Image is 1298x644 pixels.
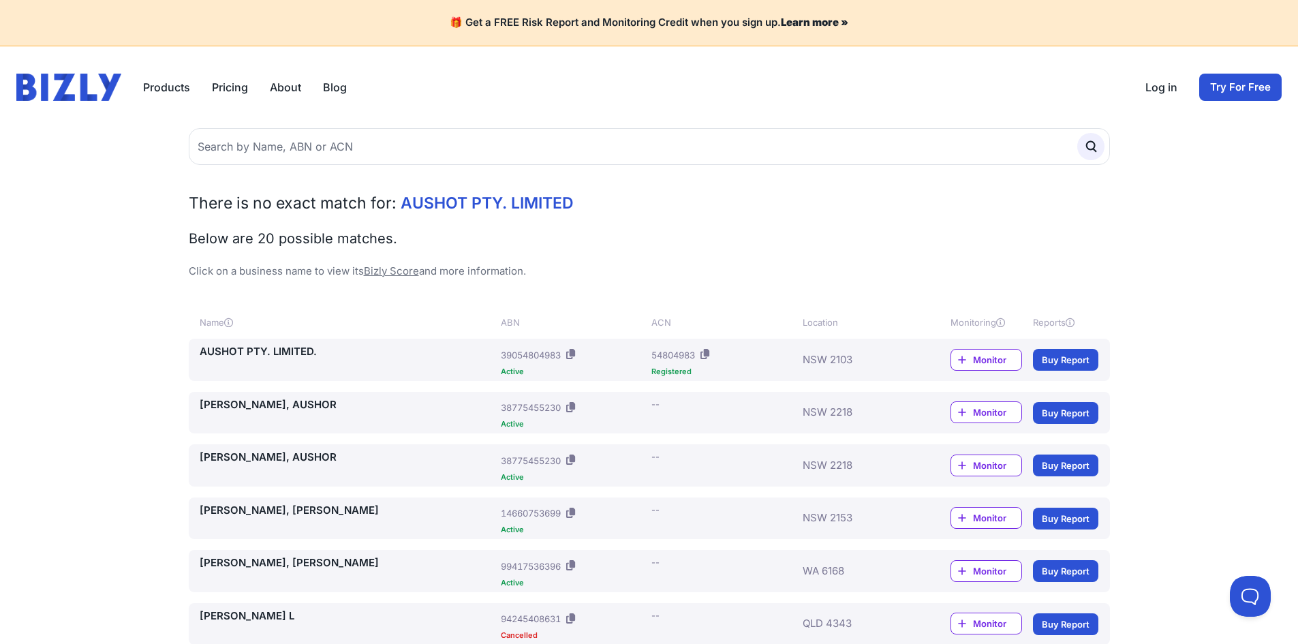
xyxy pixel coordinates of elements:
[189,194,397,213] span: There is no exact match for:
[1033,402,1098,424] a: Buy Report
[951,507,1022,529] a: Monitor
[200,450,496,465] a: [PERSON_NAME], AUSHOR
[1230,576,1271,617] iframe: Toggle Customer Support
[323,79,347,95] a: Blog
[501,420,646,428] div: Active
[200,503,496,519] a: [PERSON_NAME], [PERSON_NAME]
[16,16,1282,29] h4: 🎁 Get a FREE Risk Report and Monitoring Credit when you sign up.
[1199,74,1282,101] a: Try For Free
[803,316,910,329] div: Location
[501,401,561,414] div: 38775455230
[200,344,496,360] a: AUSHOT PTY. LIMITED.
[651,348,695,362] div: 54804983
[1145,79,1177,95] a: Log in
[803,609,910,640] div: QLD 4343
[651,555,660,569] div: --
[803,397,910,429] div: NSW 2218
[501,632,646,639] div: Cancelled
[973,564,1021,578] span: Monitor
[973,511,1021,525] span: Monitor
[501,368,646,375] div: Active
[651,316,797,329] div: ACN
[803,344,910,375] div: NSW 2103
[200,397,496,413] a: [PERSON_NAME], AUSHOR
[951,560,1022,582] a: Monitor
[501,316,646,329] div: ABN
[364,264,419,277] a: Bizly Score
[1033,455,1098,476] a: Buy Report
[651,503,660,517] div: --
[401,194,574,213] span: AUSHOT PTY. LIMITED
[270,79,301,95] a: About
[189,128,1110,165] input: Search by Name, ABN or ACN
[803,503,910,534] div: NSW 2153
[973,617,1021,630] span: Monitor
[501,559,561,573] div: 99417536396
[200,609,496,624] a: [PERSON_NAME] L
[651,397,660,411] div: --
[651,609,660,622] div: --
[501,612,561,626] div: 94245408631
[200,555,496,571] a: [PERSON_NAME], [PERSON_NAME]
[973,405,1021,419] span: Monitor
[803,555,910,587] div: WA 6168
[951,401,1022,423] a: Monitor
[501,454,561,467] div: 38775455230
[951,349,1022,371] a: Monitor
[1033,316,1098,329] div: Reports
[803,450,910,481] div: NSW 2218
[973,459,1021,472] span: Monitor
[143,79,190,95] button: Products
[1033,560,1098,582] a: Buy Report
[973,353,1021,367] span: Monitor
[1033,508,1098,530] a: Buy Report
[200,316,496,329] div: Name
[501,526,646,534] div: Active
[951,613,1022,634] a: Monitor
[1033,349,1098,371] a: Buy Report
[212,79,248,95] a: Pricing
[501,474,646,481] div: Active
[951,316,1022,329] div: Monitoring
[501,348,561,362] div: 39054804983
[189,264,1110,279] p: Click on a business name to view its and more information.
[1033,613,1098,635] a: Buy Report
[781,16,848,29] a: Learn more »
[651,450,660,463] div: --
[501,579,646,587] div: Active
[951,455,1022,476] a: Monitor
[651,368,797,375] div: Registered
[189,230,397,247] span: Below are 20 possible matches.
[501,506,561,520] div: 14660753699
